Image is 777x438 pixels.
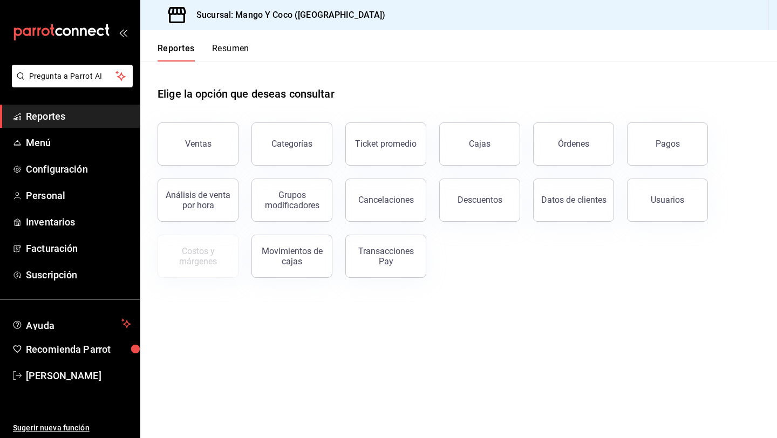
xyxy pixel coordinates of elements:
[26,109,131,124] span: Reportes
[439,122,520,166] button: Cajas
[345,179,426,222] button: Cancelaciones
[8,78,133,90] a: Pregunta a Parrot AI
[26,135,131,150] span: Menú
[251,122,332,166] button: Categorías
[188,9,386,22] h3: Sucursal: Mango Y Coco ([GEOGRAPHIC_DATA])
[627,179,708,222] button: Usuarios
[158,86,335,102] h1: Elige la opción que deseas consultar
[165,246,231,266] div: Costos y márgenes
[352,246,419,266] div: Transacciones Pay
[656,139,680,149] div: Pagos
[26,215,131,229] span: Inventarios
[212,43,249,61] button: Resumen
[251,235,332,278] button: Movimientos de cajas
[345,235,426,278] button: Transacciones Pay
[158,43,195,61] button: Reportes
[26,268,131,282] span: Suscripción
[271,139,312,149] div: Categorías
[439,179,520,222] button: Descuentos
[26,317,117,330] span: Ayuda
[358,195,414,205] div: Cancelaciones
[651,195,684,205] div: Usuarios
[26,368,131,383] span: [PERSON_NAME]
[533,122,614,166] button: Órdenes
[185,139,212,149] div: Ventas
[345,122,426,166] button: Ticket promedio
[26,162,131,176] span: Configuración
[355,139,417,149] div: Ticket promedio
[13,422,131,434] span: Sugerir nueva función
[258,190,325,210] div: Grupos modificadores
[458,195,502,205] div: Descuentos
[533,179,614,222] button: Datos de clientes
[258,246,325,266] div: Movimientos de cajas
[558,139,589,149] div: Órdenes
[541,195,606,205] div: Datos de clientes
[158,179,238,222] button: Análisis de venta por hora
[119,28,127,37] button: open_drawer_menu
[26,241,131,256] span: Facturación
[469,139,490,149] div: Cajas
[26,342,131,357] span: Recomienda Parrot
[627,122,708,166] button: Pagos
[158,122,238,166] button: Ventas
[29,71,116,82] span: Pregunta a Parrot AI
[251,179,332,222] button: Grupos modificadores
[26,188,131,203] span: Personal
[12,65,133,87] button: Pregunta a Parrot AI
[165,190,231,210] div: Análisis de venta por hora
[158,235,238,278] button: Contrata inventarios para ver este reporte
[158,43,249,61] div: navigation tabs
